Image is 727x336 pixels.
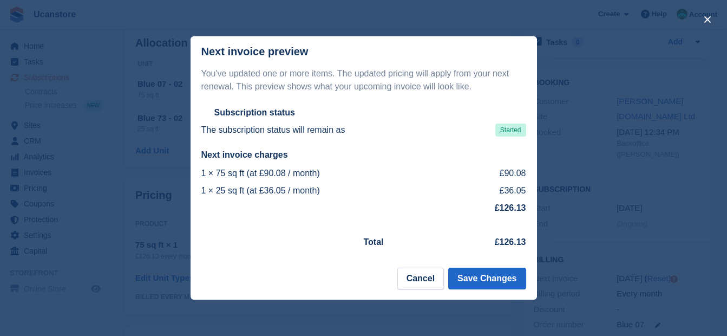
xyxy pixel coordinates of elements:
h2: Next invoice charges [201,150,526,160]
button: Cancel [397,268,444,289]
h2: Subscription status [214,107,295,118]
button: Save Changes [448,268,526,289]
strong: £126.13 [495,237,526,247]
td: £36.05 [467,182,526,199]
strong: £126.13 [495,203,526,212]
p: Next invoice preview [201,46,309,58]
td: £90.08 [467,165,526,182]
td: 1 × 75 sq ft (at £90.08 / month) [201,165,467,182]
td: 1 × 25 sq ft (at £36.05 / month) [201,182,467,199]
p: You've updated one or more items. The updated pricing will apply from your next renewal. This pre... [201,67,526,93]
strong: Total [364,237,384,247]
p: The subscription status will remain as [201,124,345,137]
span: Started [495,124,526,137]
button: close [699,11,716,28]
